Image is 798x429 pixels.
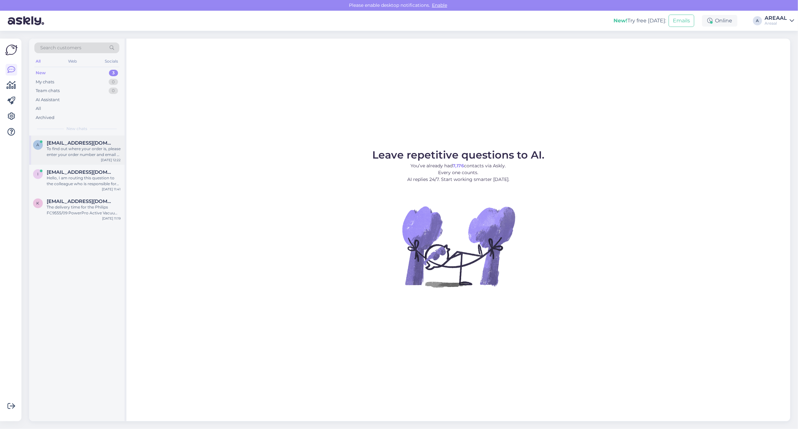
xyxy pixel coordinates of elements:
[765,16,787,21] div: AREAAL
[103,57,119,66] div: Socials
[765,16,794,26] a: AREAALAreaal
[37,172,39,176] span: i
[372,149,544,161] span: Leave repetitive questions to AI.
[101,158,121,162] div: [DATE] 12:22
[102,187,121,192] div: [DATE] 11:41
[34,57,42,66] div: All
[47,140,114,146] span: aivorannik@gmail.com
[36,88,60,94] div: Team chats
[5,44,18,56] img: Askly Logo
[753,16,762,25] div: A
[67,57,78,66] div: Web
[36,70,46,76] div: New
[109,88,118,94] div: 0
[669,15,694,27] button: Emails
[36,114,54,121] div: Archived
[47,198,114,204] span: kadri.kollist@gmail.com
[109,70,118,76] div: 3
[430,2,449,8] span: Enable
[47,169,114,175] span: ilonts@gmail.com
[765,21,787,26] div: Areaal
[47,204,121,216] div: The delivery time for the Philips FC9555/09 PowerPro Active Vacuum Cleaner is usually 3-7 working...
[372,162,544,183] p: You’ve already had contacts via Askly. Every one counts. AI replies 24/7. Start working smarter [...
[36,105,41,112] div: All
[36,79,54,85] div: My chats
[400,188,517,305] img: No Chat active
[109,79,118,85] div: 0
[47,146,121,158] div: To find out where your order is, please enter your order number and email at one of these links: ...
[40,44,81,51] span: Search customers
[613,17,666,25] div: Try free [DATE]:
[37,142,40,147] span: a
[613,18,627,24] b: New!
[702,15,737,27] div: Online
[37,201,40,206] span: k
[36,97,60,103] div: AI Assistant
[102,216,121,221] div: [DATE] 11:19
[453,163,464,169] b: 7,176
[47,175,121,187] div: Hello, I am routing this question to the colleague who is responsible for this topic. The reply m...
[66,126,87,132] span: New chats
